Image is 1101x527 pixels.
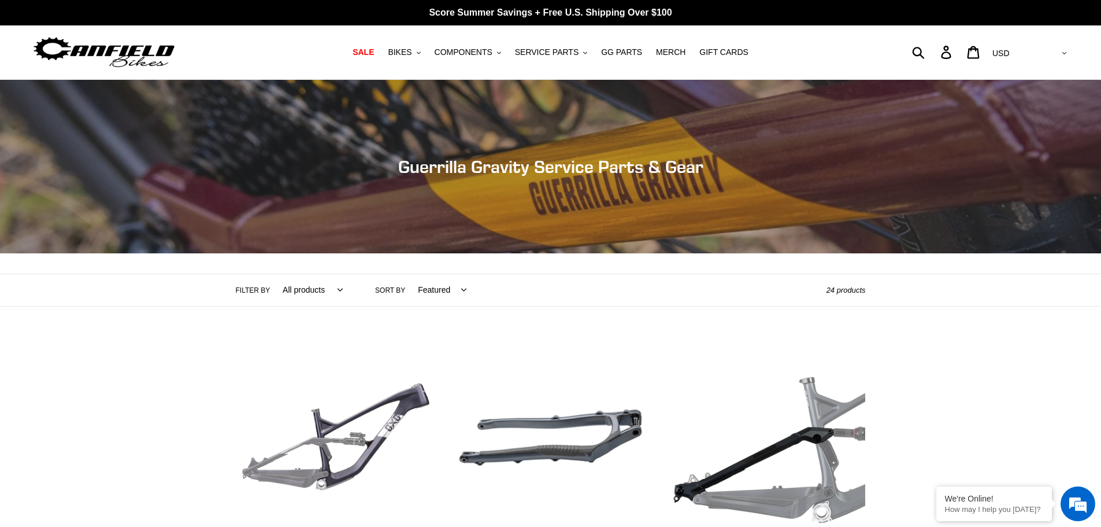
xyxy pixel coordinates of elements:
[347,45,380,60] a: SALE
[945,505,1043,514] p: How may I help you today?
[236,285,270,296] label: Filter by
[826,286,866,294] span: 24 products
[694,45,754,60] a: GIFT CARDS
[353,47,374,57] span: SALE
[515,47,579,57] span: SERVICE PARTS
[601,47,642,57] span: GG PARTS
[398,156,703,177] span: Guerrilla Gravity Service Parts & Gear
[435,47,492,57] span: COMPONENTS
[32,34,176,71] img: Canfield Bikes
[918,39,948,65] input: Search
[375,285,405,296] label: Sort by
[656,47,685,57] span: MERCH
[650,45,691,60] a: MERCH
[388,47,412,57] span: BIKES
[429,45,507,60] button: COMPONENTS
[382,45,426,60] button: BIKES
[595,45,648,60] a: GG PARTS
[699,47,748,57] span: GIFT CARDS
[945,494,1043,503] div: We're Online!
[509,45,593,60] button: SERVICE PARTS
